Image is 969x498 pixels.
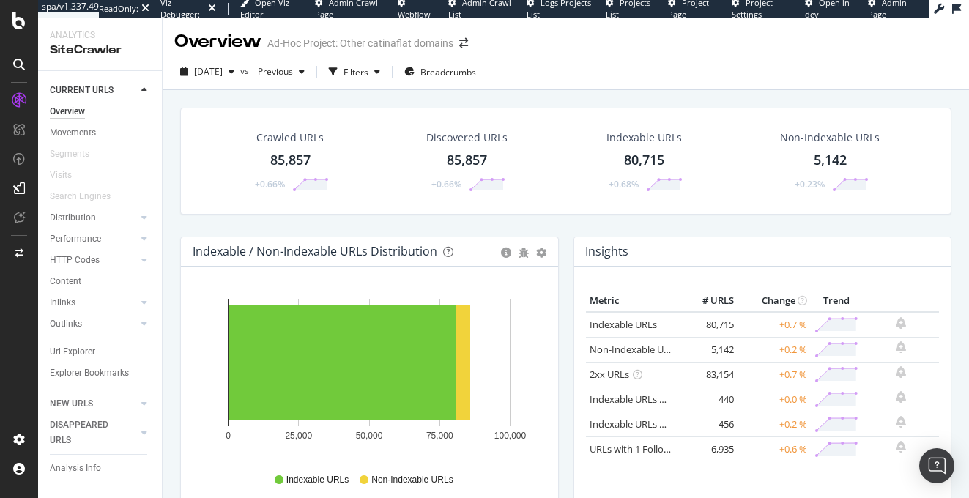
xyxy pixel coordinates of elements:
[256,130,324,145] div: Crawled URLs
[174,29,261,54] div: Overview
[226,431,231,441] text: 0
[679,362,738,387] td: 83,154
[896,317,906,329] div: bell-plus
[679,290,738,312] th: # URLS
[426,431,453,441] text: 75,000
[50,189,125,204] a: Search Engines
[270,151,311,170] div: 85,857
[738,387,811,412] td: +0.0 %
[896,341,906,353] div: bell-plus
[194,65,223,78] span: 2025 Sep. 21st
[50,274,81,289] div: Content
[50,146,89,162] div: Segments
[590,442,697,456] a: URLs with 1 Follow Inlink
[50,365,129,381] div: Explorer Bookmarks
[447,151,487,170] div: 85,857
[252,60,311,83] button: Previous
[285,431,312,441] text: 25,000
[780,130,880,145] div: Non-Indexable URLs
[896,416,906,428] div: bell-plus
[896,391,906,403] div: bell-plus
[50,417,124,448] div: DISAPPEARED URLS
[193,244,437,259] div: Indexable / Non-Indexable URLs Distribution
[50,83,114,98] div: CURRENT URLS
[426,130,508,145] div: Discovered URLs
[519,248,529,258] div: bug
[50,253,137,268] a: HTTP Codes
[50,83,137,98] a: CURRENT URLS
[344,66,368,78] div: Filters
[585,242,628,261] h4: Insights
[50,295,75,311] div: Inlinks
[738,436,811,461] td: +0.6 %
[679,312,738,338] td: 80,715
[50,42,150,59] div: SiteCrawler
[50,396,93,412] div: NEW URLS
[738,337,811,362] td: +0.2 %
[50,253,100,268] div: HTTP Codes
[50,231,137,247] a: Performance
[50,146,104,162] a: Segments
[267,36,453,51] div: Ad-Hoc Project: Other catinaflat domains
[919,448,954,483] div: Open Intercom Messenger
[50,295,137,311] a: Inlinks
[99,3,138,15] div: ReadOnly:
[50,125,96,141] div: Movements
[286,474,349,486] span: Indexable URLs
[50,210,96,226] div: Distribution
[50,274,152,289] a: Content
[50,344,95,360] div: Url Explorer
[371,474,453,486] span: Non-Indexable URLs
[50,189,111,204] div: Search Engines
[50,125,152,141] a: Movements
[459,38,468,48] div: arrow-right-arrow-left
[814,151,847,170] div: 5,142
[679,436,738,461] td: 6,935
[50,461,101,476] div: Analysis Info
[50,168,72,183] div: Visits
[795,178,825,190] div: +0.23%
[398,9,431,20] span: Webflow
[50,104,85,119] div: Overview
[50,417,137,448] a: DISAPPEARED URLS
[240,64,252,77] span: vs
[193,290,546,460] svg: A chart.
[811,290,862,312] th: Trend
[896,366,906,378] div: bell-plus
[624,151,664,170] div: 80,715
[174,60,240,83] button: [DATE]
[738,412,811,436] td: +0.2 %
[50,168,86,183] a: Visits
[590,417,749,431] a: Indexable URLs with Bad Description
[590,368,629,381] a: 2xx URLs
[606,130,682,145] div: Indexable URLs
[50,231,101,247] div: Performance
[50,461,152,476] a: Analysis Info
[50,344,152,360] a: Url Explorer
[50,29,150,42] div: Analytics
[50,316,137,332] a: Outlinks
[50,104,152,119] a: Overview
[738,290,811,312] th: Change
[679,337,738,362] td: 5,142
[896,441,906,453] div: bell-plus
[586,290,680,312] th: Metric
[50,316,82,332] div: Outlinks
[679,412,738,436] td: 456
[738,312,811,338] td: +0.7 %
[356,431,383,441] text: 50,000
[255,178,285,190] div: +0.66%
[536,248,546,258] div: gear
[431,178,461,190] div: +0.66%
[252,65,293,78] span: Previous
[590,393,712,406] a: Indexable URLs with Bad H1
[679,387,738,412] td: 440
[501,248,511,258] div: circle-info
[609,178,639,190] div: +0.68%
[738,362,811,387] td: +0.7 %
[494,431,527,441] text: 100,000
[50,396,137,412] a: NEW URLS
[323,60,386,83] button: Filters
[398,60,482,83] button: Breadcrumbs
